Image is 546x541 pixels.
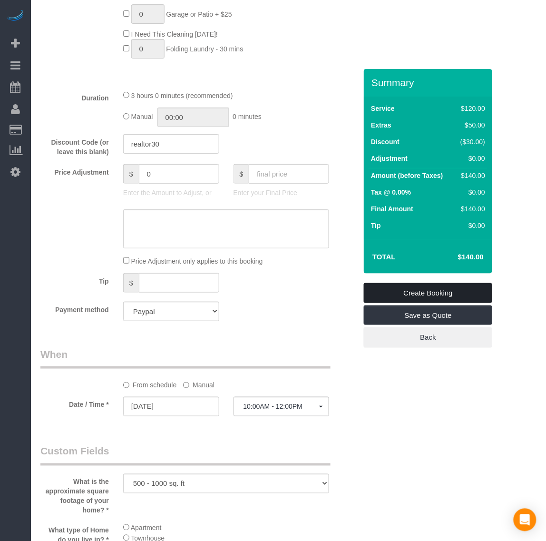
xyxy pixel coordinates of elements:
[131,257,263,265] span: Price Adjustment only applies to this booking
[371,187,411,197] label: Tax @ 0.00%
[457,120,486,130] div: $50.00
[33,302,116,315] label: Payment method
[457,221,486,230] div: $0.00
[123,377,177,390] label: From schedule
[234,164,249,184] span: $
[131,30,218,38] span: I Need This Cleaning [DATE]!
[123,273,139,293] span: $
[371,221,381,230] label: Tip
[166,45,244,53] span: Folding Laundry - 30 mins
[364,283,492,303] a: Create Booking
[234,188,330,197] p: Enter your Final Price
[131,92,233,99] span: 3 hours 0 minutes (recommended)
[6,10,25,23] img: Automaid Logo
[429,253,484,261] h4: $140.00
[40,444,331,466] legend: Custom Fields
[457,171,486,180] div: $140.00
[33,397,116,410] label: Date / Time *
[166,10,232,18] span: Garage or Patio + $25
[233,113,262,121] span: 0 minutes
[364,305,492,325] a: Save as Quote
[33,474,116,515] label: What is the approximate square footage of your home? *
[457,154,486,163] div: $0.00
[371,77,487,88] h3: Summary
[457,104,486,113] div: $120.00
[371,104,395,113] label: Service
[371,120,391,130] label: Extras
[457,137,486,147] div: ($30.00)
[514,509,536,531] div: Open Intercom Messenger
[371,171,443,180] label: Amount (before Taxes)
[244,403,320,411] span: 10:00AM - 12:00PM
[123,188,219,197] p: Enter the Amount to Adjust, or
[131,524,162,532] span: Apartment
[249,164,329,184] input: final price
[371,137,400,147] label: Discount
[33,90,116,103] label: Duration
[183,382,189,388] input: Manual
[457,187,486,197] div: $0.00
[33,164,116,177] label: Price Adjustment
[234,397,330,416] button: 10:00AM - 12:00PM
[131,113,153,121] span: Manual
[364,327,492,347] a: Back
[40,347,331,369] legend: When
[33,273,116,286] label: Tip
[183,377,214,390] label: Manual
[123,164,139,184] span: $
[371,204,413,214] label: Final Amount
[371,154,408,163] label: Adjustment
[372,253,396,261] strong: Total
[123,397,219,416] input: MM/DD/YYYY
[457,204,486,214] div: $140.00
[123,382,129,388] input: From schedule
[33,134,116,157] label: Discount Code (or leave this blank)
